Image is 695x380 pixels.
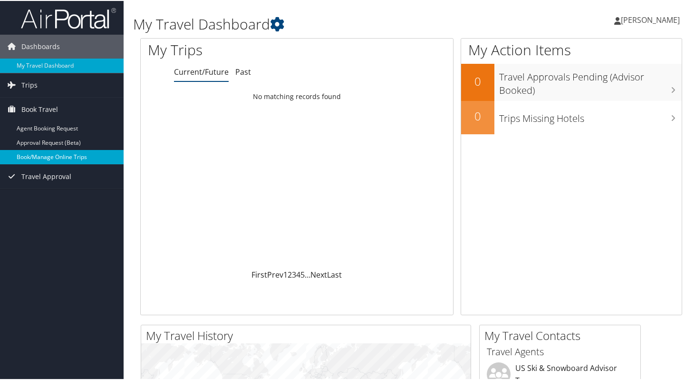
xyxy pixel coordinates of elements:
a: 3 [292,269,296,279]
a: 0Trips Missing Hotels [461,100,682,133]
h3: Travel Agents [487,344,633,358]
h2: My Travel History [146,327,471,343]
a: Next [310,269,327,279]
a: Current/Future [174,66,229,76]
h1: My Action Items [461,39,682,59]
span: [PERSON_NAME] [621,14,680,24]
a: 0Travel Approvals Pending (Advisor Booked) [461,63,682,100]
h3: Travel Approvals Pending (Advisor Booked) [499,65,682,96]
span: … [305,269,310,279]
h1: My Trips [148,39,316,59]
h2: 0 [461,72,494,89]
a: 4 [296,269,300,279]
h2: 0 [461,107,494,123]
h3: Trips Missing Hotels [499,106,682,124]
a: [PERSON_NAME] [614,5,689,33]
span: Travel Approval [21,164,71,188]
a: 5 [300,269,305,279]
a: Past [235,66,251,76]
a: Last [327,269,342,279]
a: Prev [267,269,283,279]
span: Trips [21,72,38,96]
a: 1 [283,269,288,279]
span: Dashboards [21,34,60,58]
h1: My Travel Dashboard [133,13,504,33]
img: airportal-logo.png [21,6,116,29]
span: Book Travel [21,97,58,120]
a: 2 [288,269,292,279]
a: First [251,269,267,279]
h2: My Travel Contacts [484,327,640,343]
td: No matching records found [141,87,453,104]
